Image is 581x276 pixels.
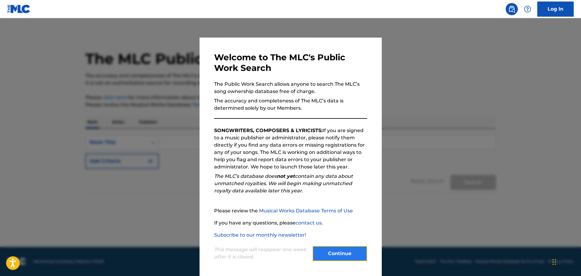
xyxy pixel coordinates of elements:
button: Continue [313,246,367,261]
img: MLC Logo [7,5,31,13]
p: If you have any questions, please . [214,219,367,227]
p: If you are signed to a music publisher or administrator, please notify them directly if you find ... [214,127,367,171]
p: Please review the [214,207,367,214]
a: Public Search [506,3,518,15]
iframe: Chat Widget [551,247,581,276]
a: Log In [537,2,574,17]
em: The MLC’s database does contain any data about unmatched royalties. We will begin making unmatche... [214,173,353,194]
div: Drag [552,253,556,271]
h3: Welcome to The MLC's Public Work Search [214,52,367,73]
p: The Public Work Search allows anyone to search The MLC’s song ownership database free of charge. [214,81,367,95]
p: The accuracy and completeness of The MLC’s data is determined solely by our Members. [214,97,367,112]
div: Help [521,3,534,15]
a: contact us [296,220,322,226]
strong: SONGWRITERS, COMPOSERS & LYRICISTS: [214,128,323,133]
strong: not yet [277,173,295,179]
img: help [524,5,531,13]
a: Musical Works Database Terms of Use [259,208,353,214]
a: Subscribe to our monthly newsletter! [214,232,306,238]
p: This message will reappear one week after it is closed. [214,246,309,261]
img: search [508,5,515,13]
